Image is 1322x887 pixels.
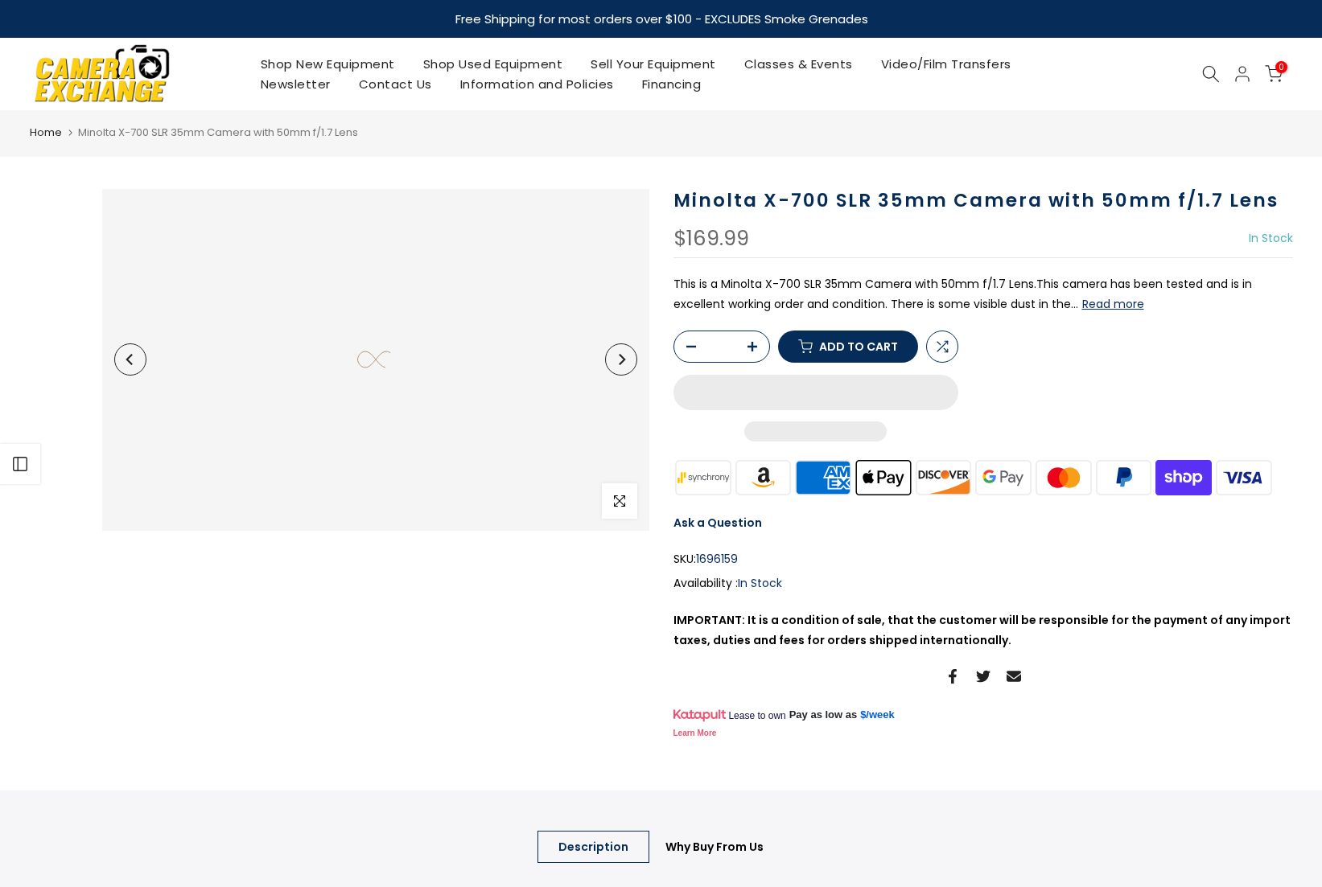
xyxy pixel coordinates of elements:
a: Video/Film Transfers [867,54,1025,74]
div: SKU: [673,549,1293,569]
button: Next [605,343,637,376]
a: Description [537,831,649,863]
div: Availability : [673,573,1293,593]
span: Lease to own [728,709,785,722]
button: Read more [1082,297,1144,311]
p: This is a Minolta X-700 SLR 35mm Camera with 50mm f/1.7 Lens.This camera has been tested and is i... [673,274,1293,314]
img: american express [793,458,854,497]
span: 1696159 [696,549,738,569]
h1: Minolta X-700 SLR 35mm Camera with 50mm f/1.7 Lens [673,189,1293,212]
a: Classes & Events [730,54,867,74]
img: paypal [1093,458,1154,497]
button: Add to cart [778,331,918,363]
img: visa [1213,458,1274,497]
img: synchrony [673,458,734,497]
a: Home [30,125,62,141]
strong: IMPORTANT: It is a condition of sale, that the customer will be responsible for the payment of an... [673,612,1291,648]
a: Newsletter [246,74,344,94]
img: apple pay [853,458,913,497]
span: Pay as low as [789,708,858,722]
button: Previous [114,343,146,376]
a: Shop New Equipment [246,54,409,74]
img: google pay [974,458,1034,497]
a: 0 [1265,65,1283,83]
a: Information and Policies [446,74,628,94]
span: In Stock [1249,230,1293,246]
span: Add to cart [819,341,898,352]
a: Shop Used Equipment [409,54,577,74]
strong: Free Shipping for most orders over $100 - EXCLUDES Smoke Grenades [455,10,867,27]
a: Share on Facebook [945,667,960,686]
a: Why Buy From Us [645,831,785,863]
img: amazon payments [733,458,793,497]
div: $169.99 [673,228,749,249]
a: Ask a Question [673,515,762,531]
a: Share on Email [1007,667,1021,686]
a: Sell Your Equipment [577,54,731,74]
img: master [1033,458,1093,497]
img: shopify pay [1154,458,1214,497]
a: Learn More [673,729,717,737]
span: 0 [1275,61,1287,73]
img: discover [913,458,974,497]
a: Financing [628,74,715,94]
span: In Stock [738,575,782,591]
a: Contact Us [344,74,446,94]
a: Share on Twitter [976,667,990,686]
span: Minolta X-700 SLR 35mm Camera with 50mm f/1.7 Lens [78,125,358,140]
a: $/week [860,708,895,722]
